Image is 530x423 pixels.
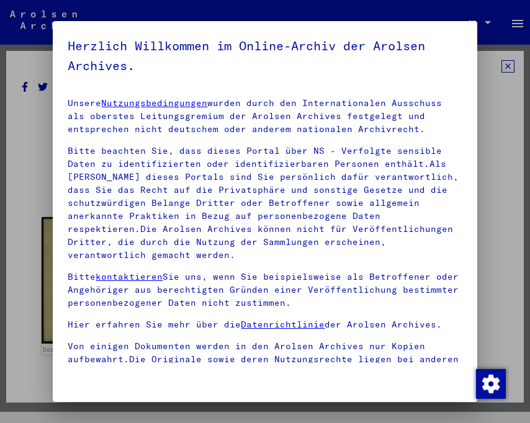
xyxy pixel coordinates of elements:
h5: Herzlich Willkommen im Online-Archiv der Arolsen Archives. [68,36,462,76]
p: Von einigen Dokumenten werden in den Arolsen Archives nur Kopien aufbewahrt.Die Originale sowie d... [68,340,462,392]
div: Change consent [475,368,505,398]
a: kontaktieren [96,271,163,282]
p: Unsere wurden durch den Internationalen Ausschuss als oberstes Leitungsgremium der Arolsen Archiv... [68,97,462,136]
p: Bitte beachten Sie, dass dieses Portal über NS - Verfolgte sensible Daten zu identifizierten oder... [68,145,462,262]
a: Nutzungsbedingungen [101,97,207,109]
a: Datenrichtlinie [241,319,325,330]
p: Hier erfahren Sie mehr über die der Arolsen Archives. [68,318,462,331]
p: Bitte Sie uns, wenn Sie beispielsweise als Betroffener oder Angehöriger aus berechtigten Gründen ... [68,270,462,309]
img: Change consent [476,369,506,399]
